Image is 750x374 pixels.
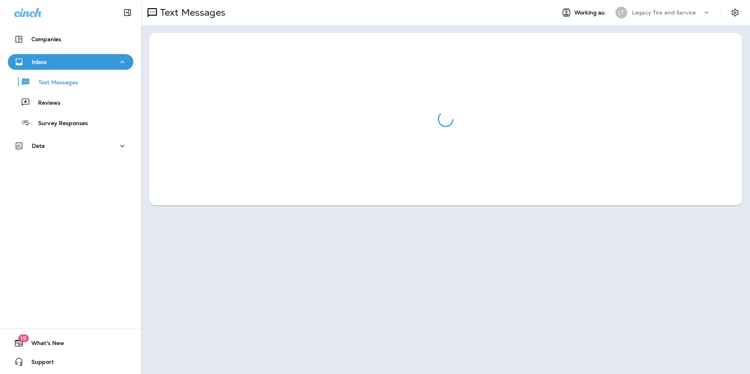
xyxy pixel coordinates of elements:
[8,114,133,131] button: Survey Responses
[32,143,45,149] p: Data
[18,334,29,342] span: 19
[32,59,47,65] p: Inbox
[8,54,133,70] button: Inbox
[8,74,133,90] button: Text Messages
[157,7,226,18] p: Text Messages
[574,9,608,16] span: Working as:
[30,120,88,127] p: Survey Responses
[8,94,133,111] button: Reviews
[632,9,696,16] p: Legacy Tire and Service
[24,340,64,349] span: What's New
[8,354,133,370] button: Support
[8,335,133,351] button: 19What's New
[8,138,133,154] button: Data
[24,359,54,368] span: Support
[30,100,60,107] p: Reviews
[31,79,78,87] p: Text Messages
[31,36,61,42] p: Companies
[615,7,627,18] div: LT
[728,5,742,20] button: Settings
[117,5,138,20] button: Collapse Sidebar
[8,31,133,47] button: Companies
